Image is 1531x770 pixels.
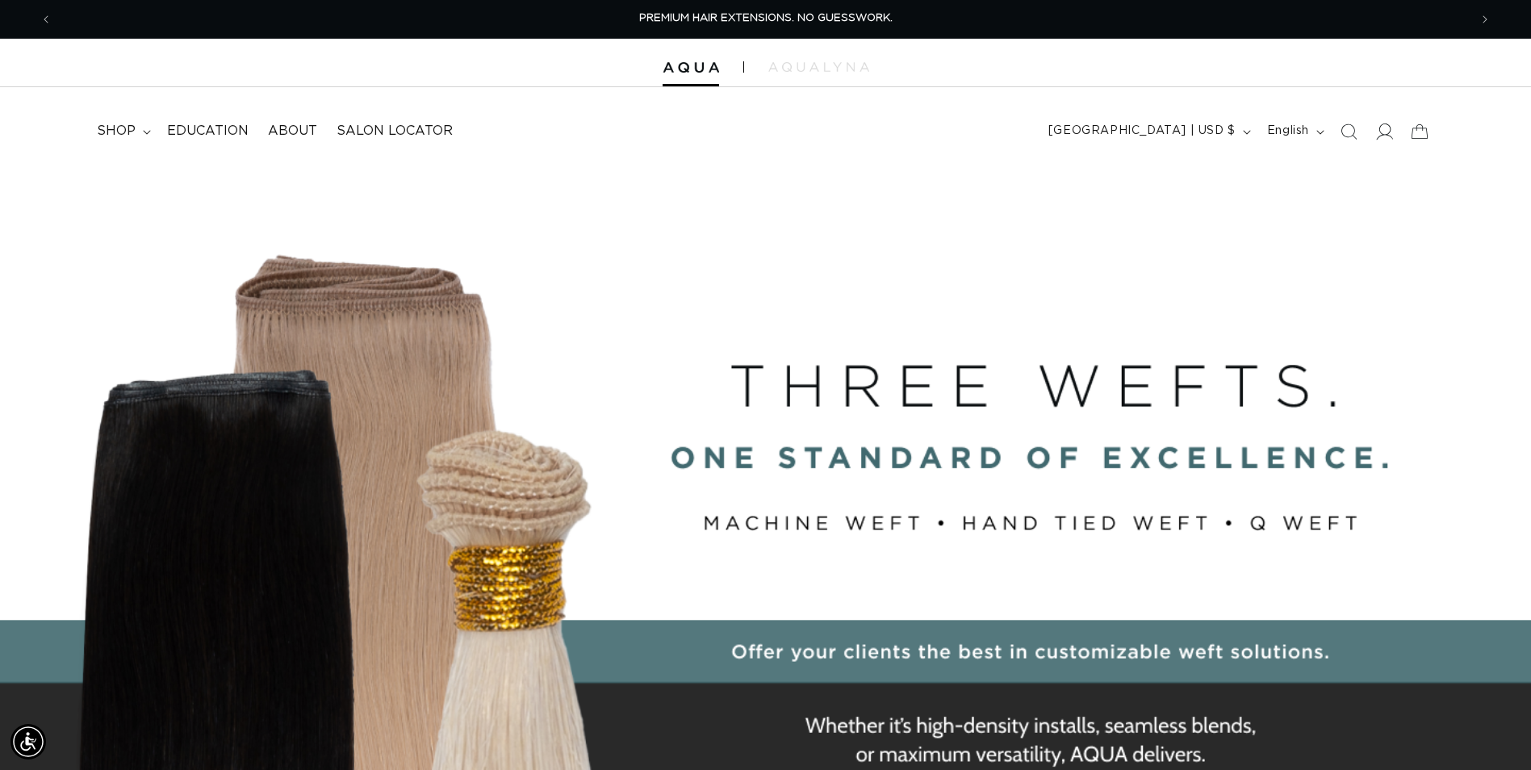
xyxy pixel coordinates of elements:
[337,123,453,140] span: Salon Locator
[10,724,46,760] div: Accessibility Menu
[1331,114,1366,149] summary: Search
[1257,116,1331,147] button: English
[768,62,869,72] img: aqualyna.com
[258,113,327,149] a: About
[97,123,136,140] span: shop
[268,123,317,140] span: About
[327,113,462,149] a: Salon Locator
[1267,123,1309,140] span: English
[1467,4,1503,35] button: Next announcement
[663,62,719,73] img: Aqua Hair Extensions
[167,123,249,140] span: Education
[157,113,258,149] a: Education
[1048,123,1236,140] span: [GEOGRAPHIC_DATA] | USD $
[1039,116,1257,147] button: [GEOGRAPHIC_DATA] | USD $
[639,13,893,23] span: PREMIUM HAIR EXTENSIONS. NO GUESSWORK.
[28,4,64,35] button: Previous announcement
[87,113,157,149] summary: shop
